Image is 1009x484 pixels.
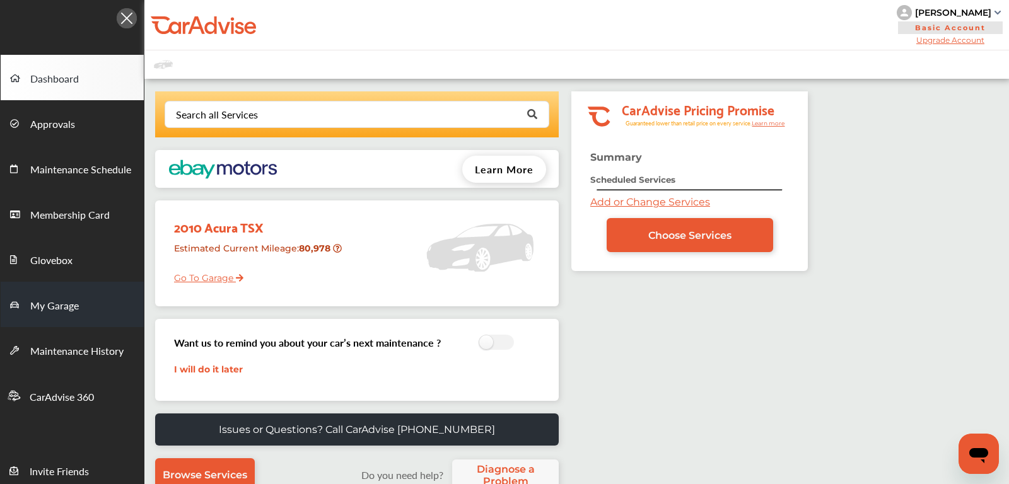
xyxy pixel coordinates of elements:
span: Learn More [475,162,534,176]
span: Dashboard [30,71,79,88]
a: My Garage [1,282,144,327]
a: Maintenance History [1,327,144,372]
span: Browse Services [163,469,247,481]
span: Invite Friends [30,464,89,480]
span: Membership Card [30,207,110,224]
img: knH8PDtVvWoAbQRylUukY18CTiRevjo20fAtgn5MLBQj4uumYvk2MzTtcAIzfGAtb1XOLVMAvhLuqoNAbL4reqehy0jehNKdM... [897,5,912,20]
div: Search all Services [176,110,258,120]
img: Icon.5fd9dcc7.svg [117,8,137,28]
strong: Summary [590,151,642,163]
span: Upgrade Account [897,35,1004,45]
a: Membership Card [1,191,144,236]
iframe: Button to launch messaging window [959,434,999,474]
tspan: CarAdvise Pricing Promise [622,98,774,120]
a: Issues or Questions? Call CarAdvise [PHONE_NUMBER] [155,413,559,446]
a: I will do it later [174,364,243,375]
img: placeholder_car.5a1ece94.svg [426,207,534,289]
h3: Want us to remind you about your car’s next maintenance ? [174,335,441,350]
a: Approvals [1,100,144,146]
span: CarAdvise 360 [30,389,94,406]
a: Choose Services [607,218,773,252]
span: Approvals [30,117,75,133]
div: 2010 Acura TSX [165,207,349,238]
a: Maintenance Schedule [1,146,144,191]
label: Do you need help? [355,468,449,482]
strong: Scheduled Services [590,175,675,185]
a: Add or Change Services [590,196,710,208]
img: sCxJUJ+qAmfqhQGDUl18vwLg4ZYJ6CxN7XmbOMBAAAAAElFTkSuQmCC [994,11,1001,14]
span: Choose Services [648,229,732,241]
tspan: Learn more [752,120,785,127]
a: Glovebox [1,236,144,282]
span: Maintenance History [30,343,124,360]
div: Estimated Current Mileage : [165,238,349,270]
span: Maintenance Schedule [30,162,131,178]
a: Dashboard [1,55,144,100]
span: My Garage [30,298,79,314]
a: Go To Garage [165,263,243,287]
span: Basic Account [898,21,1003,34]
img: placeholder_car.fcab19be.svg [154,57,173,72]
div: [PERSON_NAME] [915,7,991,18]
tspan: Guaranteed lower than retail price on every service. [626,119,752,127]
p: Issues or Questions? Call CarAdvise [PHONE_NUMBER] [219,423,495,435]
span: Glovebox [30,253,73,269]
strong: 80,978 [299,243,333,254]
